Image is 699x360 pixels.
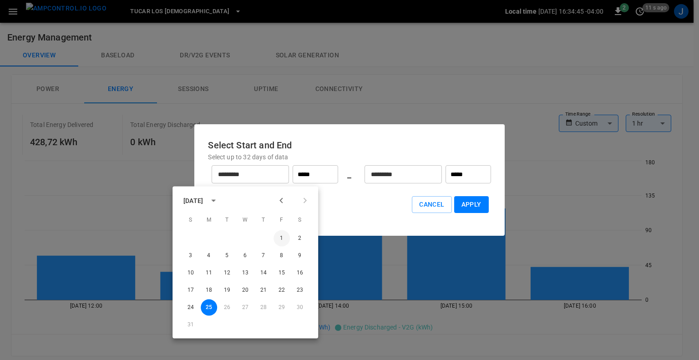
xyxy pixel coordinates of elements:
[274,265,290,281] button: 15
[274,248,290,264] button: 8
[255,265,272,281] button: 14
[412,196,451,213] button: Cancel
[255,282,272,299] button: 21
[182,282,199,299] button: 17
[201,211,217,229] span: Monday
[182,265,199,281] button: 10
[274,211,290,229] span: Friday
[347,167,351,182] h6: _
[292,265,308,281] button: 16
[274,193,289,208] button: Previous month
[454,196,489,213] button: Apply
[237,265,253,281] button: 13
[292,282,308,299] button: 23
[274,230,290,247] button: 1
[219,248,235,264] button: 5
[237,282,253,299] button: 20
[219,282,235,299] button: 19
[292,230,308,247] button: 2
[274,282,290,299] button: 22
[292,211,308,229] span: Saturday
[206,193,221,208] button: calendar view is open, switch to year view
[201,248,217,264] button: 4
[201,265,217,281] button: 11
[255,211,272,229] span: Thursday
[219,265,235,281] button: 12
[237,211,253,229] span: Wednesday
[182,211,199,229] span: Sunday
[219,211,235,229] span: Tuesday
[201,299,217,316] button: 25
[292,248,308,264] button: 9
[201,282,217,299] button: 18
[208,138,491,152] h6: Select Start and End
[208,152,491,162] p: Select up to 32 days of data
[182,299,199,316] button: 24
[183,196,203,205] div: [DATE]
[182,248,199,264] button: 3
[237,248,253,264] button: 6
[255,248,272,264] button: 7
